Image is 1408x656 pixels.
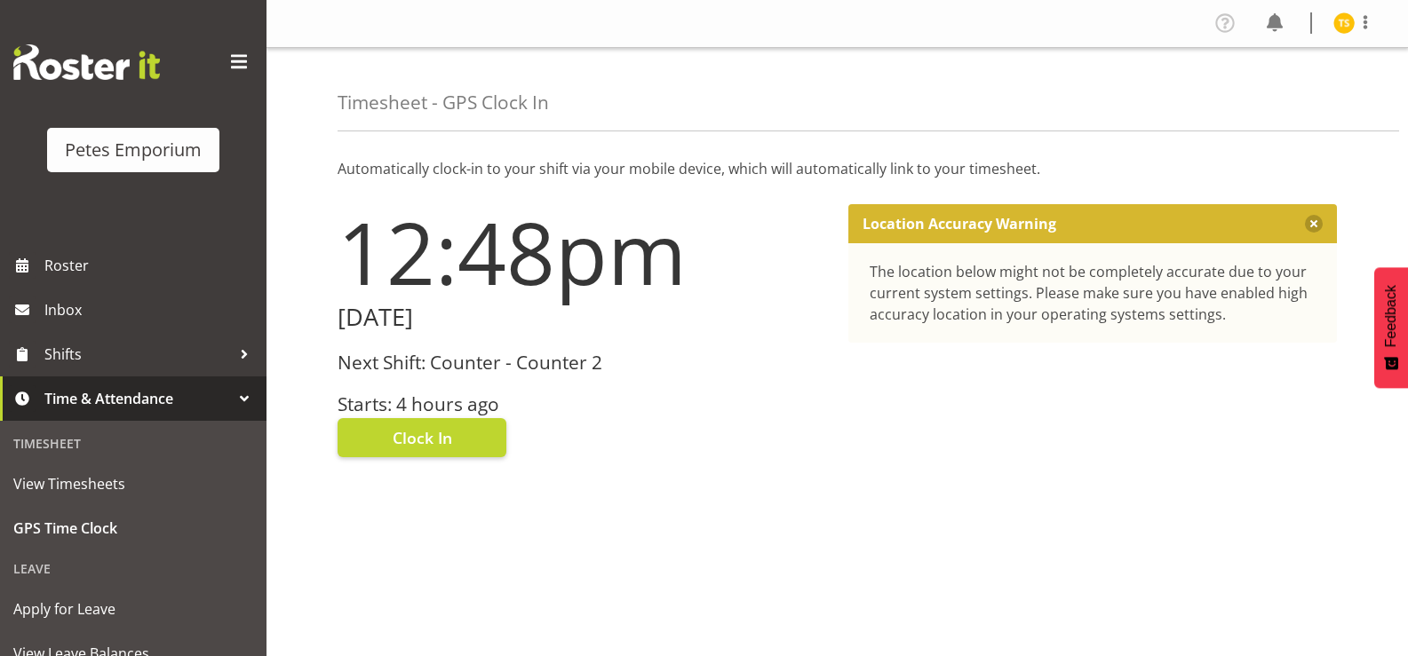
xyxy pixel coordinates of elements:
[863,215,1056,233] p: Location Accuracy Warning
[13,596,253,622] span: Apply for Leave
[44,385,231,412] span: Time & Attendance
[870,261,1317,325] div: The location below might not be completely accurate due to your current system settings. Please m...
[4,462,262,506] a: View Timesheets
[1305,215,1323,233] button: Close message
[44,341,231,368] span: Shifts
[13,470,253,497] span: View Timesheets
[338,92,549,113] h4: Timesheet - GPS Clock In
[13,515,253,541] span: GPS Time Clock
[4,550,262,587] div: Leave
[338,352,827,373] h3: Next Shift: Counter - Counter 2
[1374,267,1408,388] button: Feedback - Show survey
[13,44,160,80] img: Rosterit website logo
[1383,285,1399,347] span: Feedback
[338,304,827,331] h2: [DATE]
[4,587,262,631] a: Apply for Leave
[4,425,262,462] div: Timesheet
[44,296,258,323] span: Inbox
[338,204,827,300] h1: 12:48pm
[65,137,202,163] div: Petes Emporium
[393,426,452,449] span: Clock In
[338,158,1337,179] p: Automatically clock-in to your shift via your mobile device, which will automatically link to you...
[338,394,827,415] h3: Starts: 4 hours ago
[44,252,258,279] span: Roster
[1333,12,1355,34] img: tamara-straker11292.jpg
[4,506,262,550] a: GPS Time Clock
[338,418,506,457] button: Clock In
